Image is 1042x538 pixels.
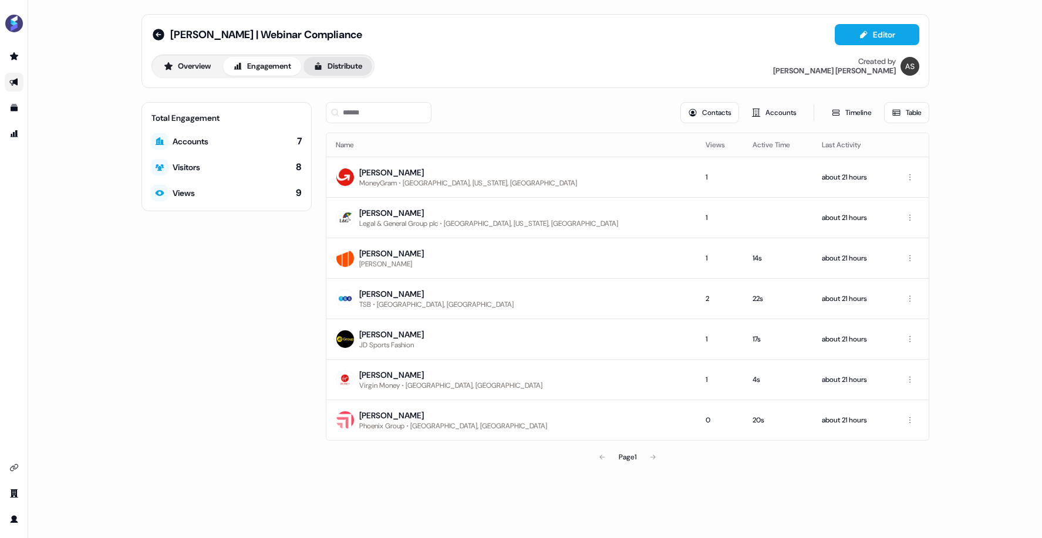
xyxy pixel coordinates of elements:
[359,207,618,219] div: [PERSON_NAME]
[359,248,424,259] div: [PERSON_NAME]
[173,136,208,147] div: Accounts
[858,57,896,66] div: Created by
[706,414,734,426] div: 0
[619,451,636,463] div: Page 1
[359,410,547,421] div: [PERSON_NAME]
[822,374,882,385] div: about 21 hours
[359,421,404,431] div: Phoenix Group
[822,414,882,426] div: about 21 hours
[406,381,542,390] div: [GEOGRAPHIC_DATA], [GEOGRAPHIC_DATA]
[296,161,302,174] div: 8
[822,171,882,183] div: about 21 hours
[822,212,882,224] div: about 21 hours
[744,102,804,123] button: Accounts
[359,369,542,381] div: [PERSON_NAME]
[835,24,919,45] button: Editor
[359,329,424,340] div: [PERSON_NAME]
[444,219,618,228] div: [GEOGRAPHIC_DATA], [US_STATE], [GEOGRAPHIC_DATA]
[151,112,302,124] div: Total Engagement
[359,167,577,178] div: [PERSON_NAME]
[753,374,803,385] div: 4s
[822,293,882,304] div: about 21 hours
[326,133,696,157] th: Name
[359,288,514,300] div: [PERSON_NAME]
[822,333,882,345] div: about 21 hours
[696,133,743,157] th: Views
[822,252,882,264] div: about 21 hours
[377,300,514,309] div: [GEOGRAPHIC_DATA], [GEOGRAPHIC_DATA]
[173,161,200,173] div: Visitors
[835,30,919,42] a: Editor
[884,102,929,123] button: Table
[403,178,577,188] div: [GEOGRAPHIC_DATA], [US_STATE], [GEOGRAPHIC_DATA]
[812,133,891,157] th: Last Activity
[359,300,371,309] div: TSB
[773,66,896,76] div: [PERSON_NAME] [PERSON_NAME]
[5,47,23,66] a: Go to prospects
[753,333,803,345] div: 17s
[824,102,879,123] button: Timeline
[753,293,803,304] div: 22s
[5,124,23,143] a: Go to attribution
[170,28,362,42] span: [PERSON_NAME] | Webinar Compliance
[223,57,301,76] button: Engagement
[173,187,195,199] div: Views
[5,73,23,92] a: Go to outbound experience
[901,57,919,76] img: Antoni
[297,135,302,148] div: 7
[743,133,812,157] th: Active Time
[706,212,734,224] div: 1
[5,99,23,117] a: Go to templates
[359,259,412,269] div: [PERSON_NAME]
[753,414,803,426] div: 20s
[753,252,803,264] div: 14s
[304,57,372,76] button: Distribute
[706,333,734,345] div: 1
[359,381,400,390] div: Virgin Money
[359,340,414,350] div: JD Sports Fashion
[680,102,739,123] button: Contacts
[5,458,23,477] a: Go to integrations
[706,252,734,264] div: 1
[359,178,397,188] div: MoneyGram
[5,510,23,529] a: Go to profile
[706,374,734,385] div: 1
[296,187,302,199] div: 9
[706,293,734,304] div: 2
[5,484,23,503] a: Go to team
[410,421,547,431] div: [GEOGRAPHIC_DATA], [GEOGRAPHIC_DATA]
[359,219,438,228] div: Legal & General Group plc
[154,57,221,76] button: Overview
[706,171,734,183] div: 1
